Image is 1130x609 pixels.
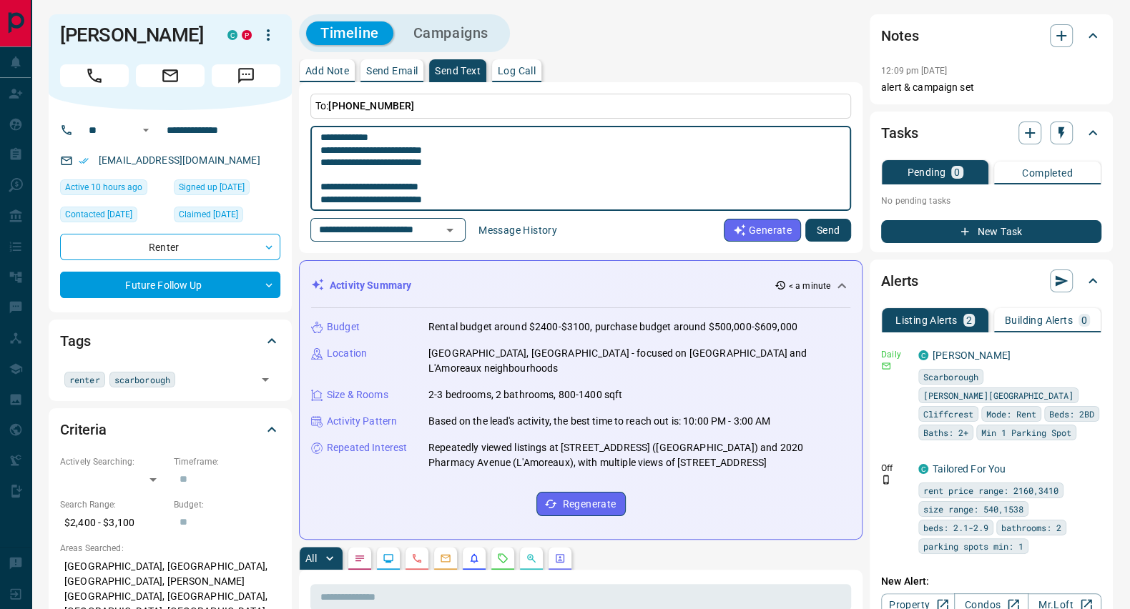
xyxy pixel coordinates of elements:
[60,542,280,555] p: Areas Searched:
[330,278,411,293] p: Activity Summary
[114,372,170,387] span: scarborough
[1049,407,1094,421] span: Beds: 2BD
[99,154,260,166] a: [EMAIL_ADDRESS][DOMAIN_NAME]
[174,179,280,199] div: Thu Aug 10 2023
[79,156,89,166] svg: Email Verified
[805,219,851,242] button: Send
[60,234,280,260] div: Renter
[179,207,238,222] span: Claimed [DATE]
[933,463,1006,475] a: Tailored For You
[179,180,245,194] span: Signed up [DATE]
[60,455,167,468] p: Actively Searching:
[526,553,537,564] svg: Opportunities
[789,279,830,292] p: < a minute
[923,388,1073,402] span: [PERSON_NAME][GEOGRAPHIC_DATA]
[137,122,154,139] button: Open
[328,100,414,112] span: [PHONE_NUMBER]
[65,180,142,194] span: Active 10 hours ago
[428,440,850,470] p: Repeatedly viewed listings at [STREET_ADDRESS] ([GEOGRAPHIC_DATA]) and 2020 Pharmacy Avenue (L'Am...
[986,407,1036,421] span: Mode: Rent
[1022,168,1073,178] p: Completed
[60,207,167,227] div: Tue Sep 30 2025
[327,440,407,455] p: Repeated Interest
[327,414,397,429] p: Activity Pattern
[354,553,365,564] svg: Notes
[881,264,1101,298] div: Alerts
[60,498,167,511] p: Search Range:
[724,219,801,242] button: Generate
[305,66,349,76] p: Add Note
[327,387,388,402] p: Size & Rooms
[881,574,1101,589] p: New Alert:
[428,387,622,402] p: 2-3 bedrooms, 2 bathrooms, 800-1400 sqft
[881,80,1101,95] p: alert & campaign set
[470,219,566,242] button: Message History
[366,66,418,76] p: Send Email
[428,346,850,376] p: [GEOGRAPHIC_DATA], [GEOGRAPHIC_DATA] - focused on [GEOGRAPHIC_DATA] and L'Amoreaux neighbourhoods
[966,315,972,325] p: 2
[174,455,280,468] p: Timeframe:
[60,324,280,358] div: Tags
[881,361,891,371] svg: Email
[60,511,167,535] p: $2,400 - $3,100
[305,553,317,563] p: All
[310,94,851,119] p: To:
[435,66,481,76] p: Send Text
[383,553,394,564] svg: Lead Browsing Activity
[923,425,968,440] span: Baths: 2+
[227,30,237,40] div: condos.ca
[428,414,770,429] p: Based on the lead's activity, the best time to reach out is: 10:00 PM - 3:00 AM
[923,370,978,384] span: Scarborough
[60,412,280,447] div: Criteria
[255,370,275,390] button: Open
[923,483,1058,497] span: rent price range: 2160,3410
[136,64,205,87] span: Email
[174,207,280,227] div: Fri Aug 01 2025
[212,64,280,87] span: Message
[306,21,393,45] button: Timeline
[242,30,252,40] div: property.ca
[918,464,928,474] div: condos.ca
[327,346,367,361] p: Location
[60,24,206,46] h1: [PERSON_NAME]
[428,320,797,335] p: Rental budget around $2400-$3100, purchase budget around $500,000-$609,000
[923,539,1023,553] span: parking spots min: 1
[923,407,973,421] span: Cliffcrest
[411,553,423,564] svg: Calls
[918,350,928,360] div: condos.ca
[497,553,508,564] svg: Requests
[174,498,280,511] p: Budget:
[60,330,90,352] h2: Tags
[327,320,360,335] p: Budget
[923,502,1023,516] span: size range: 540,1538
[881,116,1101,150] div: Tasks
[498,66,536,76] p: Log Call
[399,21,503,45] button: Campaigns
[907,167,945,177] p: Pending
[881,66,947,76] p: 12:09 pm [DATE]
[881,269,918,292] h2: Alerts
[954,167,960,177] p: 0
[933,350,1011,361] a: [PERSON_NAME]
[60,272,280,298] div: Future Follow Up
[1001,520,1061,535] span: bathrooms: 2
[923,520,988,535] span: beds: 2.1-2.9
[554,553,566,564] svg: Agent Actions
[881,475,891,485] svg: Push Notification Only
[881,348,910,361] p: Daily
[440,553,451,564] svg: Emails
[69,372,100,387] span: renter
[895,315,958,325] p: Listing Alerts
[1081,315,1087,325] p: 0
[981,425,1071,440] span: Min 1 Parking Spot
[881,19,1101,53] div: Notes
[881,122,918,144] h2: Tasks
[881,24,918,47] h2: Notes
[311,272,850,299] div: Activity Summary< a minute
[881,220,1101,243] button: New Task
[60,179,167,199] div: Tue Oct 14 2025
[60,64,129,87] span: Call
[468,553,480,564] svg: Listing Alerts
[536,492,626,516] button: Regenerate
[881,462,910,475] p: Off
